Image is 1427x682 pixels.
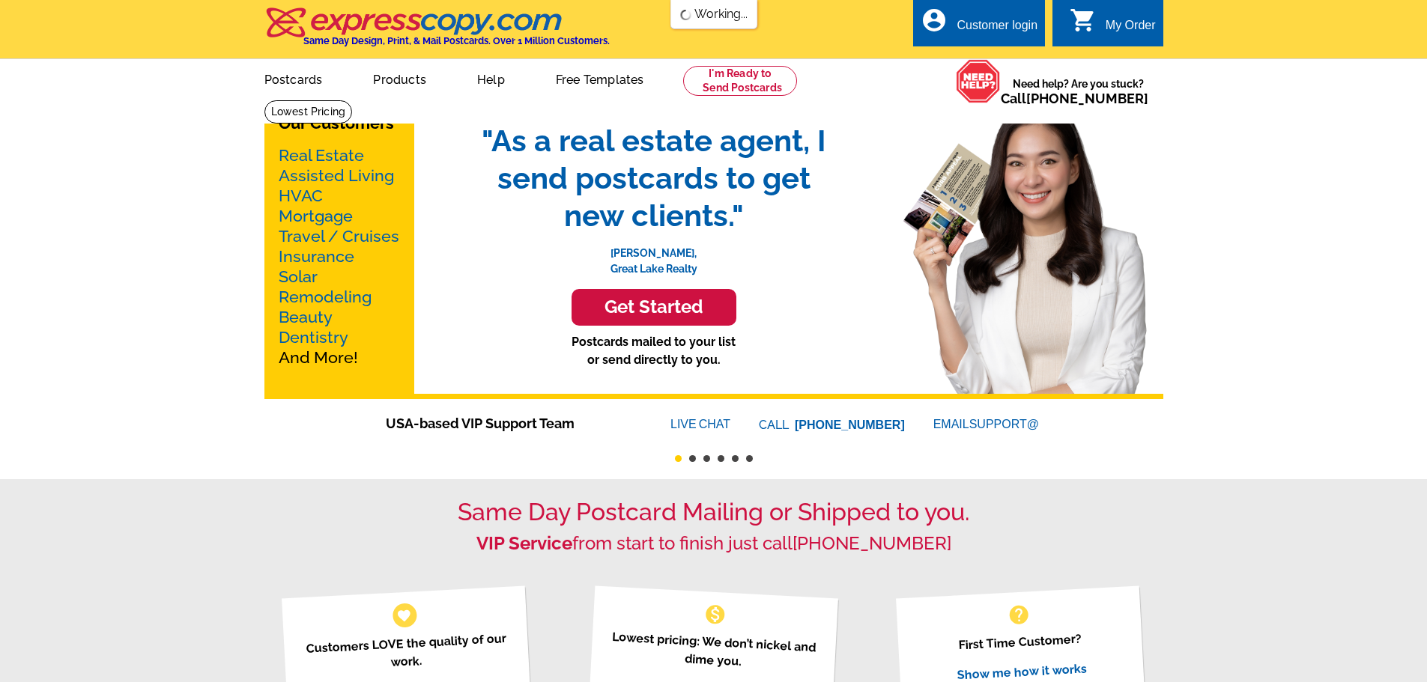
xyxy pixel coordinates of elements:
[675,455,682,462] button: 1 of 6
[279,145,400,368] p: And More!
[759,416,791,434] font: CALL
[1106,19,1156,40] div: My Order
[590,296,718,318] h3: Get Started
[300,629,512,676] p: Customers LOVE the quality of our work.
[956,59,1001,103] img: help
[933,418,1041,430] a: EMAILSUPPORT@
[467,234,841,277] p: [PERSON_NAME], Great Lake Realty
[279,328,348,347] a: Dentistry
[732,455,739,462] button: 5 of 6
[279,308,333,326] a: Beauty
[264,18,610,46] a: Same Day Design, Print, & Mail Postcards. Over 1 Million Customers.
[793,532,951,554] a: [PHONE_NUMBER]
[921,7,948,34] i: account_circle
[1070,16,1156,35] a: shopping_cart My Order
[703,603,727,627] span: monetization_on
[1070,7,1097,34] i: shopping_cart
[915,627,1126,657] p: First Time Customer?
[467,289,841,326] a: Get Started
[969,415,1041,433] font: SUPPORT@
[453,61,529,96] a: Help
[467,122,841,234] span: "As a real estate agent, I send postcards to get new clients."
[703,455,710,462] button: 3 of 6
[396,607,412,623] span: favorite
[264,498,1163,526] h1: Same Day Postcard Mailing or Shipped to you.
[279,207,353,225] a: Mortgage
[264,533,1163,555] h2: from start to finish just call
[279,287,372,306] a: Remodeling
[1007,603,1031,627] span: help
[921,16,1037,35] a: account_circle Customer login
[303,35,610,46] h4: Same Day Design, Print, & Mail Postcards. Over 1 Million Customers.
[957,661,1087,682] a: Show me how it works
[279,146,364,165] a: Real Estate
[279,227,399,246] a: Travel / Cruises
[1001,76,1156,106] span: Need help? Are you stuck?
[670,418,730,430] a: LIVECHAT
[476,532,572,554] strong: VIP Service
[279,166,394,185] a: Assisted Living
[1026,91,1148,106] a: [PHONE_NUMBER]
[467,333,841,369] p: Postcards mailed to your list or send directly to you.
[279,186,323,205] a: HVAC
[279,247,354,266] a: Insurance
[240,61,347,96] a: Postcards
[957,19,1037,40] div: Customer login
[679,9,691,21] img: loading...
[349,61,450,96] a: Products
[386,413,625,433] span: USA-based VIP Support Team
[746,455,753,462] button: 6 of 6
[670,415,699,433] font: LIVE
[795,418,905,431] a: [PHONE_NUMBER]
[279,267,318,286] a: Solar
[1001,91,1148,106] span: Call
[532,61,668,96] a: Free Templates
[689,455,696,462] button: 2 of 6
[608,627,819,675] p: Lowest pricing: We don’t nickel and dime you.
[718,455,724,462] button: 4 of 6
